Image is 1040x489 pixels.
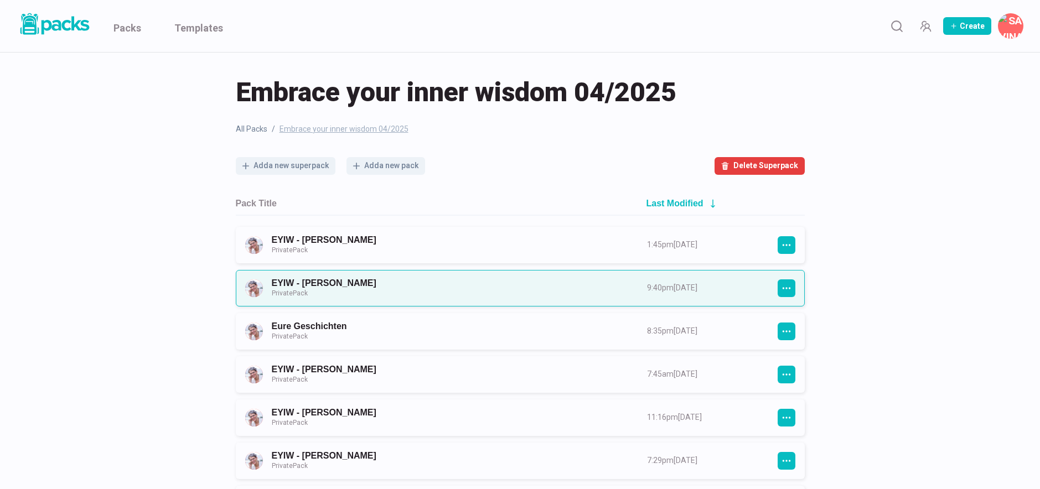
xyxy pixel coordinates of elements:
[236,123,267,135] a: All Packs
[914,15,936,37] button: Manage Team Invites
[236,198,277,209] h2: Pack Title
[236,123,805,135] nav: breadcrumb
[646,198,703,209] h2: Last Modified
[17,11,91,37] img: Packs logo
[280,123,408,135] span: Embrace your inner wisdom 04/2025
[715,157,805,175] button: Delete Superpack
[943,17,991,35] button: Create Pack
[236,75,676,110] span: Embrace your inner wisdom 04/2025
[998,13,1023,39] button: Savina Tilmann
[272,123,275,135] span: /
[236,157,335,175] button: Adda new superpack
[17,11,91,41] a: Packs logo
[346,157,425,175] button: Adda new pack
[886,15,908,37] button: Search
